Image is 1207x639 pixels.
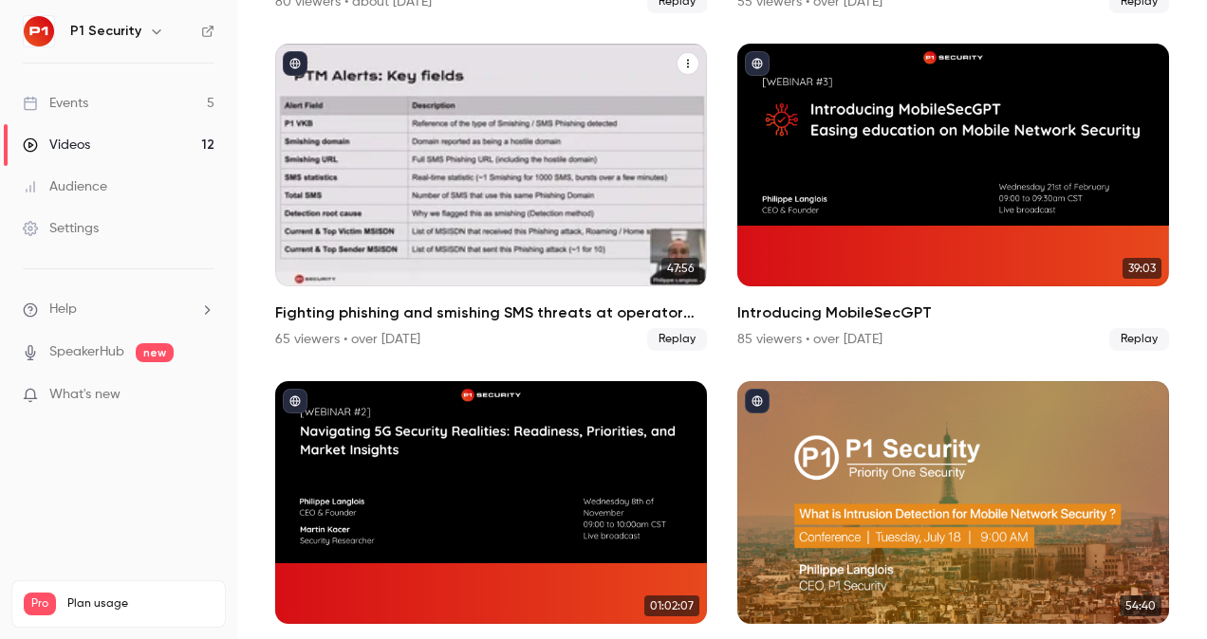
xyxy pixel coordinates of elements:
[275,330,420,349] div: 65 viewers • over [DATE]
[49,300,77,319] span: Help
[745,389,770,413] button: published
[24,593,56,615] span: Pro
[24,16,54,46] img: P1 Security
[275,44,707,351] li: Fighting phishing and smishing SMS threats at operator and country scale
[192,387,214,404] iframe: Noticeable Trigger
[283,389,307,413] button: published
[23,177,107,196] div: Audience
[275,44,707,351] a: 47:56Fighting phishing and smishing SMS threats at operator and country scale65 viewers • over [D...
[661,258,699,279] span: 47:56
[23,300,214,319] li: help-dropdown-opener
[1120,595,1161,616] span: 54:40
[1109,328,1169,351] span: Replay
[647,328,707,351] span: Replay
[23,219,99,238] div: Settings
[644,595,699,616] span: 01:02:07
[745,51,770,76] button: published
[49,385,121,405] span: What's new
[1123,258,1161,279] span: 39:03
[49,342,124,362] a: SpeakerHub
[23,136,90,155] div: Videos
[67,596,214,612] span: Plan usage
[737,301,1169,324] h2: Introducing MobileSecGPT
[23,94,88,113] div: Events
[275,301,707,324] h2: Fighting phishing and smishing SMS threats at operator and country scale
[70,22,141,41] h6: P1 Security
[737,44,1169,351] li: Introducing MobileSecGPT
[737,330,882,349] div: 85 viewers • over [DATE]
[136,343,174,362] span: new
[283,51,307,76] button: published
[737,44,1169,351] a: 39:03Introducing MobileSecGPT85 viewers • over [DATE]Replay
